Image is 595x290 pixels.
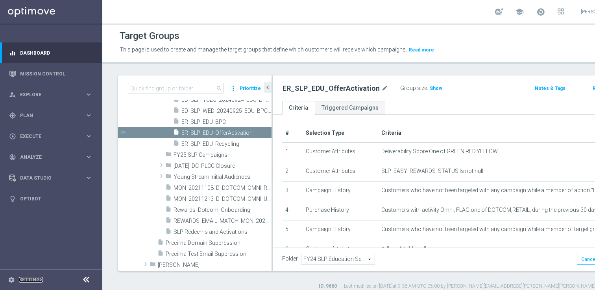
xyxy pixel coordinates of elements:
span: MON_20211108_D_DOTCOM_OMNI_REWARDS_EVENT_ELT [174,185,272,191]
i: insert_drive_file [157,239,164,248]
button: Mission Control [9,71,93,77]
span: Rewards_Dotcom_Onboarding [174,207,272,213]
i: chevron_left [264,84,272,91]
i: mode_edit [381,84,388,93]
h1: Target Groups [120,30,179,42]
i: insert_drive_file [173,96,179,105]
button: Read more [408,46,435,54]
i: insert_drive_file [173,107,179,116]
i: play_circle_outline [9,133,16,140]
div: Plan [9,112,85,119]
span: Precima Domain Suppression [166,240,272,246]
span: search [216,85,222,92]
span: Adhoc Attr1 Is null [381,246,426,252]
span: SLP_EASY_REWARDS_STATUS Is not null [381,168,483,174]
input: Quick find group or folder [128,83,224,94]
button: play_circle_outline Execute keyboard_arrow_right [9,133,93,139]
button: Prioritize [238,83,262,94]
button: equalizer Dashboard [9,50,93,56]
span: Show [430,86,442,91]
td: 6 [282,240,303,259]
span: REWARDS_EMAIL_MATCH_MON_20211213_D_DOTCOM_OMNI_UNK_CONS_BUSN_REWARDS_CTU_BASEPLUS [174,218,272,224]
i: insert_drive_file [165,228,172,237]
button: gps_fixed Plan keyboard_arrow_right [9,112,93,119]
a: Mission Control [20,63,92,84]
i: person_search [9,91,16,98]
i: insert_drive_file [173,118,179,127]
span: Johnny [158,262,272,268]
i: folder [165,173,172,182]
i: keyboard_arrow_right [85,132,92,140]
div: Explore [9,91,85,98]
i: insert_drive_file [157,250,164,259]
i: keyboard_arrow_right [85,153,92,161]
i: more_vert [229,83,237,94]
i: insert_drive_file [165,195,172,204]
i: track_changes [9,154,16,161]
span: Analyze [20,155,85,160]
td: Campaign History [303,182,378,201]
i: folder [165,151,172,160]
td: 2 [282,162,303,182]
i: insert_drive_file [165,217,172,226]
a: Optibot [20,188,92,209]
i: keyboard_arrow_right [85,174,92,182]
div: Mission Control [9,63,92,84]
td: 1 [282,142,303,162]
a: Settings [19,277,43,282]
i: lightbulb [9,195,16,202]
th: Selection Type [303,124,378,142]
span: Deliverability Score One of GREEN,RED,YELLOW [381,148,498,155]
label: : [427,85,428,92]
span: school [515,7,524,16]
i: settings [8,276,15,283]
span: ER_SLP_EDU_BPC [181,119,272,125]
div: track_changes Analyze keyboard_arrow_right [9,154,93,160]
i: equalizer [9,50,16,57]
i: gps_fixed [9,112,16,119]
td: 5 [282,220,303,240]
a: Dashboard [20,42,92,63]
span: ER_SLP_EDU_OfferActivation [181,130,272,136]
i: keyboard_arrow_right [85,91,92,98]
span: FY25 SLP Campaigns [174,152,272,158]
td: 3 [282,182,303,201]
h2: ER_SLP_EDU_OfferActivation [283,84,380,93]
span: ER_SLP_EDU_Recycling [181,141,272,147]
span: MON_20211213_D_DOTCOM_OMNI_UNK_CONS_BUSN_REWARDS_CTU_BASEPLUS [174,196,272,202]
div: Optibot [9,188,92,209]
span: Precima Test Email Suppression [166,251,272,257]
td: Purchase History [303,201,378,220]
i: insert_drive_file [173,129,179,138]
td: Campaign History [303,220,378,240]
a: Triggered Campaigns [315,101,385,115]
a: Criteria [282,101,315,115]
div: Dashboard [9,42,92,63]
div: Execute [9,133,85,140]
span: ED_SLP_WED_20240925_EDU_BPCTest [181,108,272,114]
button: Data Studio keyboard_arrow_right [9,175,93,181]
span: Plan [20,113,85,118]
span: June 2023_DC_PLCC Closure [174,163,272,169]
button: person_search Explore keyboard_arrow_right [9,92,93,98]
div: Data Studio [9,174,85,182]
button: lightbulb Optibot [9,196,93,202]
i: insert_drive_file [165,206,172,215]
span: Data Studio [20,176,85,180]
span: Execute [20,134,85,139]
label: Folder [282,255,298,262]
i: folder [165,162,172,171]
td: 4 [282,201,303,220]
button: chevron_left [264,82,272,93]
i: insert_drive_file [165,184,172,193]
label: Group size [400,85,427,92]
span: Explore [20,92,85,97]
span: Young Stream Initial Audiences [174,174,272,180]
i: folder [150,261,156,270]
td: Customer Attributes [303,142,378,162]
